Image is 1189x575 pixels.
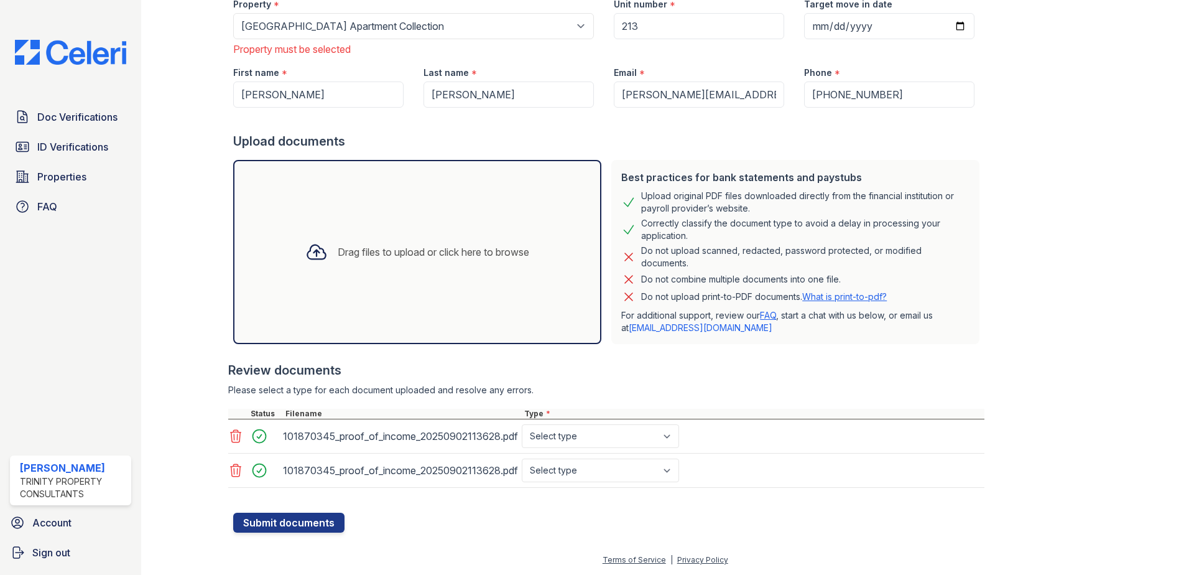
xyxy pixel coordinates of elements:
[5,510,136,535] a: Account
[641,272,841,287] div: Do not combine multiple documents into one file.
[32,515,72,530] span: Account
[283,460,517,480] div: 101870345_proof_of_income_20250902113628.pdf
[603,555,666,564] a: Terms of Service
[233,67,279,79] label: First name
[32,545,70,560] span: Sign out
[233,42,594,57] div: Property must be selected
[804,67,832,79] label: Phone
[10,194,131,219] a: FAQ
[629,322,772,333] a: [EMAIL_ADDRESS][DOMAIN_NAME]
[621,309,969,334] p: For additional support, review our , start a chat with us below, or email us at
[228,384,984,396] div: Please select a type for each document uploaded and resolve any errors.
[10,134,131,159] a: ID Verifications
[228,362,984,379] div: Review documents
[10,105,131,129] a: Doc Verifications
[423,67,469,79] label: Last name
[614,67,637,79] label: Email
[283,409,522,419] div: Filename
[37,169,86,184] span: Properties
[37,199,57,214] span: FAQ
[5,40,136,65] img: CE_Logo_Blue-a8612792a0a2168367f1c8372b55b34899dd931a85d93a1a3d3e32e68fde9ad4.png
[641,291,887,303] p: Do not upload print-to-PDF documents.
[677,555,728,564] a: Privacy Policy
[641,217,969,242] div: Correctly classify the document type to avoid a delay in processing your application.
[20,475,126,500] div: Trinity Property Consultants
[621,170,969,185] div: Best practices for bank statements and paystubs
[20,460,126,475] div: [PERSON_NAME]
[760,310,776,320] a: FAQ
[233,513,345,533] button: Submit documents
[37,110,118,124] span: Doc Verifications
[248,409,283,419] div: Status
[641,245,969,269] div: Do not upload scanned, redacted, password protected, or modified documents.
[641,190,969,215] div: Upload original PDF files downloaded directly from the financial institution or payroll provider’...
[5,540,136,565] a: Sign out
[233,133,984,150] div: Upload documents
[522,409,984,419] div: Type
[283,426,517,446] div: 101870345_proof_of_income_20250902113628.pdf
[10,164,131,189] a: Properties
[802,291,887,302] a: What is print-to-pdf?
[37,139,108,154] span: ID Verifications
[670,555,673,564] div: |
[338,245,529,259] div: Drag files to upload or click here to browse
